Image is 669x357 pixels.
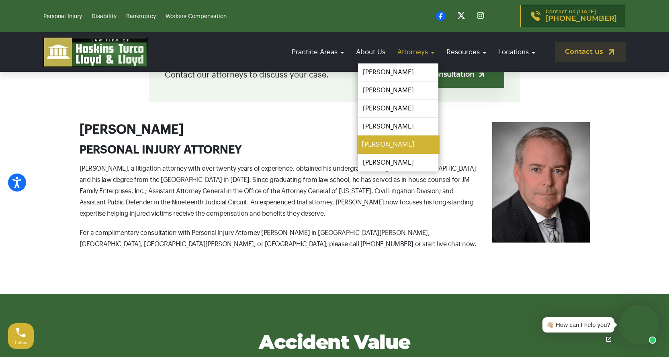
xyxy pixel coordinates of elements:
img: logo [43,37,148,67]
img: arrow-up-right-light.svg [477,71,486,79]
a: Personal Injury [43,14,82,19]
h2: [PERSON_NAME] [80,122,590,137]
a: Get a free consultation [375,62,504,88]
span: [PHONE_NUMBER] [546,15,617,23]
p: Contact us [DATE] [546,9,617,23]
span: Call us [15,341,27,345]
a: Resources [442,41,490,63]
a: [PERSON_NAME] [358,154,438,171]
p: For a complimentary consultation with Personal Injury Attorney [PERSON_NAME] in [GEOGRAPHIC_DATA]... [80,227,590,250]
p: [PERSON_NAME], a litigation attorney with over twenty years of experience, obtained his undergrad... [80,163,590,219]
a: About Us [352,41,389,63]
h3: PERSONAL INJURY ATTORNEY [80,143,590,157]
a: Contact us [555,42,626,62]
img: Kierman Moylan [492,122,590,243]
a: Attorneys [393,41,438,63]
a: [PERSON_NAME] [358,63,438,81]
a: [PERSON_NAME] [358,82,438,99]
a: [PERSON_NAME] [357,136,440,154]
a: Disability [92,14,117,19]
a: [PERSON_NAME] [358,118,438,135]
a: Practice Areas [288,41,348,63]
a: Open chat [600,331,617,348]
div: 👋🏼 How can I help you? [546,320,610,330]
h2: Accident Value [80,330,590,357]
div: Contact our attorneys to discuss your case. [149,48,520,102]
a: Locations [494,41,539,63]
a: Contact us [DATE][PHONE_NUMBER] [520,5,626,27]
a: Bankruptcy [126,14,156,19]
a: Workers Compensation [166,14,227,19]
a: [PERSON_NAME] [358,100,438,117]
